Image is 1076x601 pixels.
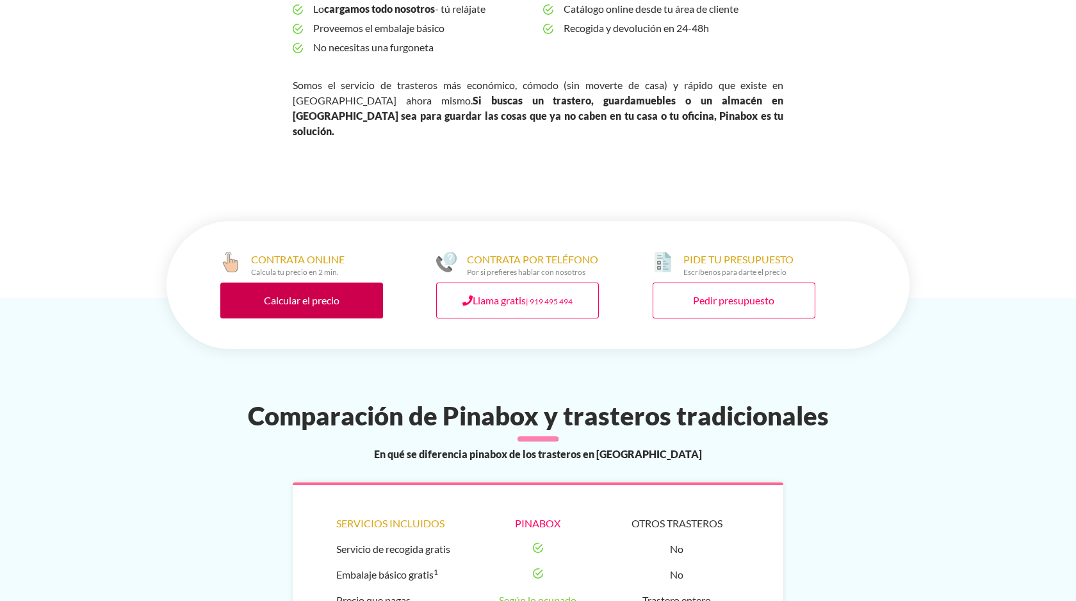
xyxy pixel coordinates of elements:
a: Pedir presupuesto [653,283,815,318]
div: Por si prefieres hablar con nosotros [467,267,598,277]
small: | 919 495 494 [526,297,573,306]
a: Llama gratis| 919 495 494 [436,283,599,318]
div: Pinabox [475,516,601,531]
li: Embalaje básico gratis [336,562,462,588]
li: No [614,562,740,588]
li: No [614,536,740,562]
sup: 1 [434,567,438,577]
iframe: Chat Widget [845,422,1076,601]
span: En qué se diferencia pinabox de los trasteros en [GEOGRAPHIC_DATA]‎ [374,447,702,462]
div: CONTRATA POR TELÉFONO [467,252,598,277]
span: Recogida y devolución en 24-48h [564,19,783,38]
div: Otros trasteros [614,516,740,531]
li: Servicio de recogida gratis [336,536,462,562]
p: Somos el servicio de trasteros más económico, cómodo (sin moverte de casa) y rápido que existe en... [293,78,784,139]
div: Escríbenos para darte el precio [683,267,794,277]
span: Proveemos el embalaje básico [313,19,533,38]
b: cargamos todo nosotros [324,3,435,15]
div: Calcula tu precio en 2 min. [251,267,345,277]
span: No necesitas una furgoneta [313,38,533,57]
div: PIDE TU PRESUPUESTO [683,252,794,277]
div: CONTRATA ONLINE [251,252,345,277]
div: Servicios incluidos [336,516,462,531]
h2: Comparación de Pinabox y trasteros tradicionales [159,400,917,431]
strong: Si buscas un trastero, guardamuebles o un almacén en [GEOGRAPHIC_DATA]‎ sea para guardar las cosa... [293,94,784,137]
a: Calcular el precio [220,283,383,318]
